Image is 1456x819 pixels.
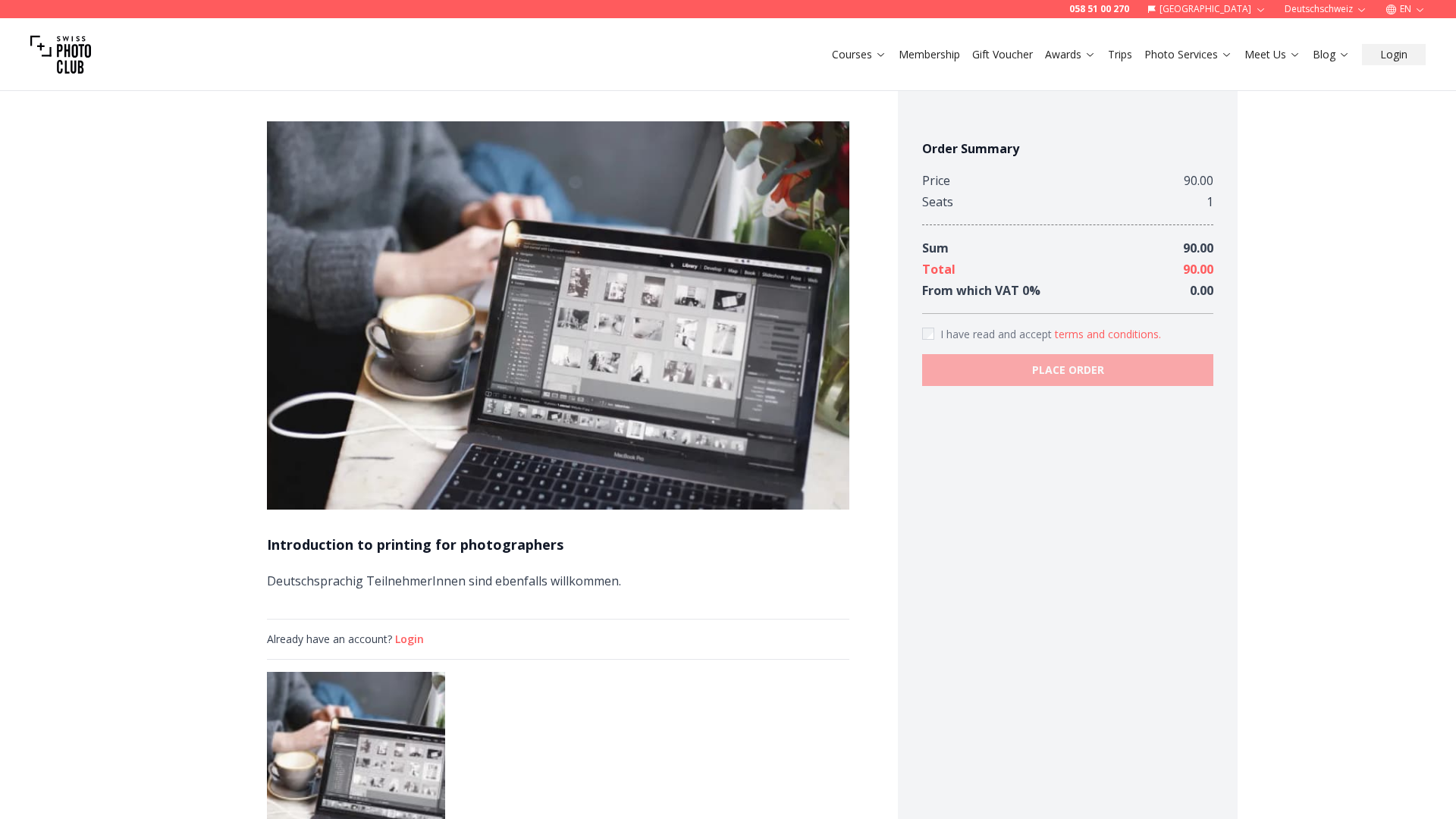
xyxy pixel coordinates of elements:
[267,632,849,647] div: Already have an account?
[395,632,424,647] button: Login
[826,44,893,65] button: Courses
[1045,47,1096,62] a: Awards
[267,121,849,510] img: Introduction to printing for photographers
[1307,44,1356,65] button: Blog
[1190,282,1213,299] span: 0.00
[940,327,1055,341] span: I have read and accept
[922,170,950,191] div: Price
[1362,44,1426,65] button: Login
[899,47,960,62] a: Membership
[1032,362,1104,378] b: PLACE ORDER
[832,47,886,62] a: Courses
[922,328,934,340] input: Accept terms
[966,44,1039,65] button: Gift Voucher
[1183,261,1213,278] span: 90.00
[1102,44,1138,65] button: Trips
[1138,44,1238,65] button: Photo Services
[922,237,949,259] div: Sum
[1238,44,1307,65] button: Meet Us
[922,280,1040,301] div: From which VAT 0 %
[30,24,91,85] img: Swiss photo club
[1183,240,1213,256] span: 90.00
[1055,327,1161,342] button: Accept termsI have read and accept
[1244,47,1301,62] a: Meet Us
[1313,47,1350,62] a: Blog
[1207,191,1213,212] div: 1
[1144,47,1232,62] a: Photo Services
[922,354,1213,386] button: PLACE ORDER
[1069,3,1129,15] a: 058 51 00 270
[922,259,955,280] div: Total
[1039,44,1102,65] button: Awards
[893,44,966,65] button: Membership
[972,47,1033,62] a: Gift Voucher
[922,140,1213,158] h4: Order Summary
[267,534,849,555] h1: Introduction to printing for photographers
[267,570,849,591] p: Deutschsprachig TeilnehmerInnen sind ebenfalls willkommen.
[1184,170,1213,191] div: 90.00
[1108,47,1132,62] a: Trips
[922,191,953,212] div: Seats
